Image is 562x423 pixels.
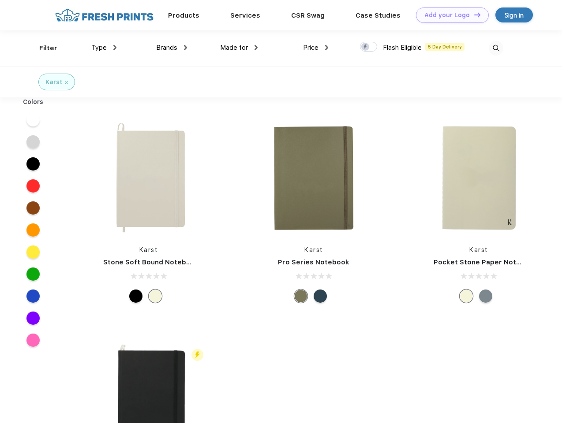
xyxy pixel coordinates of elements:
img: dropdown.png [113,45,116,50]
img: func=resize&h=266 [420,119,538,237]
img: filter_cancel.svg [65,81,68,84]
div: Beige [460,289,473,303]
a: Pocket Stone Paper Notebook [434,258,538,266]
div: Filter [39,43,57,53]
a: Stone Soft Bound Notebook [103,258,199,266]
img: desktop_search.svg [489,41,503,56]
a: Pro Series Notebook [278,258,349,266]
a: Karst [139,246,158,253]
div: Black [129,289,142,303]
div: Karst [45,78,62,87]
span: Type [91,44,107,52]
a: Services [230,11,260,19]
img: func=resize&h=266 [90,119,207,237]
div: Colors [16,97,50,107]
span: Flash Eligible [383,44,422,52]
img: dropdown.png [184,45,187,50]
span: 5 Day Delivery [425,43,465,51]
div: Sign in [505,10,524,20]
a: CSR Swag [291,11,325,19]
span: Made for [220,44,248,52]
div: Gray [479,289,492,303]
a: Karst [469,246,488,253]
img: func=resize&h=266 [255,119,372,237]
a: Karst [304,246,323,253]
span: Price [303,44,318,52]
div: Olive [294,289,307,303]
div: Navy [314,289,327,303]
a: Sign in [495,7,533,22]
img: dropdown.png [325,45,328,50]
img: fo%20logo%202.webp [52,7,156,23]
div: Add your Logo [424,11,470,19]
img: flash_active_toggle.svg [191,349,203,361]
a: Products [168,11,199,19]
img: DT [474,12,480,17]
div: Beige [149,289,162,303]
img: dropdown.png [255,45,258,50]
span: Brands [156,44,177,52]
